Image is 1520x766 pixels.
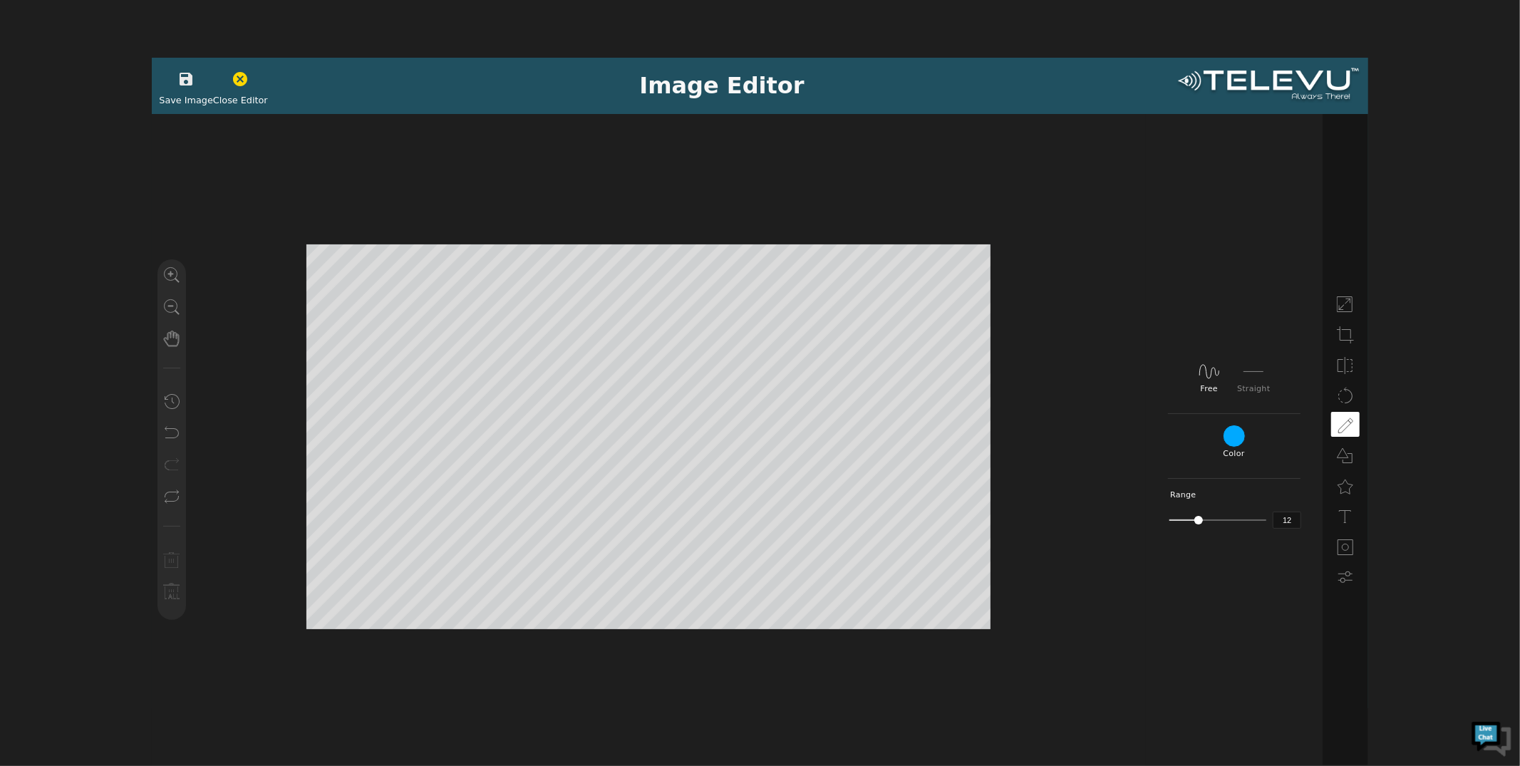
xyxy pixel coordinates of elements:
[213,93,268,107] span: Close Editor
[639,68,804,103] div: Image Editor
[234,7,268,41] div: Minimize live chat window
[1237,383,1270,395] label: Straight
[1223,425,1246,460] div: Color
[1170,490,1301,502] label: Range
[1176,68,1360,103] img: logoWhite.png
[1224,448,1245,460] label: Color
[74,75,239,93] div: Chat with us now
[24,66,60,102] img: d_736959983_company_1615157101543_736959983
[1470,716,1513,759] img: Chat Widget
[159,93,213,107] span: Save Image
[1201,383,1219,395] label: Free
[7,389,272,439] textarea: Type your message and hit 'Enter'
[83,180,197,324] span: We're online!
